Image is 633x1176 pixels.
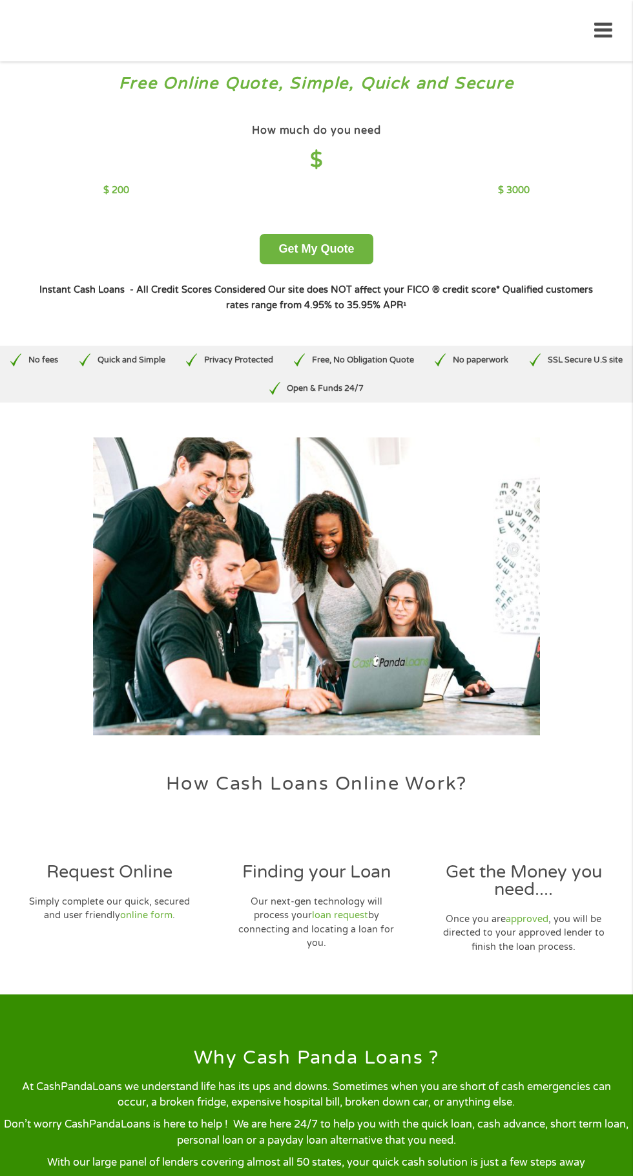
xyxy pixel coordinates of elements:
[120,910,172,921] a: online form
[287,383,364,395] p: Open & Funds 24/7
[235,895,398,950] p: Our next-gen technology will process your by connecting and locating a loan for you.
[269,284,501,295] strong: Our site does NOT affect your FICO ® credit score*
[260,234,373,264] button: Get My Quote
[219,863,415,881] h3: Finding your Loan
[442,912,605,954] p: Once you are , you will be directed to your approved lender to finish the loan process.
[312,910,368,921] a: loan request
[98,354,165,366] p: Quick and Simple
[6,775,627,793] h2: How Cash Loans Online Work?
[12,73,621,94] h3: Free Online Quote, Simple, Quick and Secure
[312,354,414,366] p: Free, No Obligation Quote
[103,147,529,174] h4: $
[6,1049,627,1067] h2: Why Cash Panda Loans ?
[12,863,207,881] h3: Request Online
[453,354,508,366] p: No paperwork
[426,863,621,898] h3: Get the Money you need....
[28,354,58,366] p: No fees
[28,895,191,923] p: Simply complete our quick, secured and user friendly .
[498,184,530,198] p: $ 3000
[6,1079,627,1111] p: At CashPandaLoans we understand life has its ups and downs. Sometimes when you are short of cash ...
[6,1155,627,1170] p: With our large panel of lenders covering almost all 50 states, your quick cash solution is just a...
[1,1117,632,1148] p: Don’t worry CashPandaLoans is here to help ! We are here 24/7 to help you with the quick loan, ca...
[40,284,266,295] strong: Instant Cash Loans - All Credit Scores Considered
[548,354,623,366] p: SSL Secure U.S site
[103,184,129,198] p: $ 200
[204,354,273,366] p: Privacy Protected
[252,124,381,138] h4: How much do you need
[93,437,539,735] img: Quick loans online payday loans
[506,914,548,925] a: approved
